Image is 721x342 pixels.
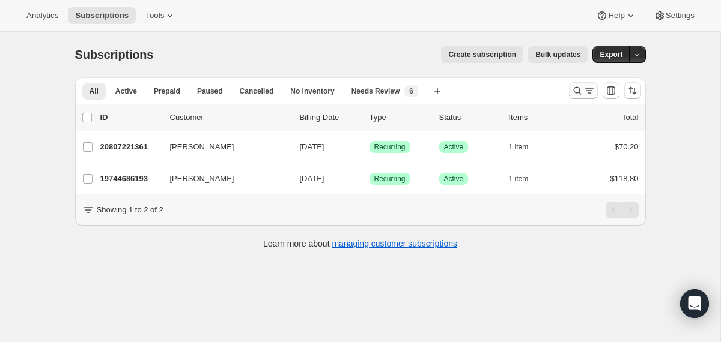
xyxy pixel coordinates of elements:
span: Cancelled [240,86,274,96]
span: Active [115,86,137,96]
span: Needs Review [351,86,400,96]
span: Recurring [374,142,406,152]
p: Customer [170,112,290,124]
span: Help [608,11,624,20]
button: 1 item [509,139,542,155]
button: Customize table column order and visibility [603,82,619,99]
span: Prepaid [154,86,180,96]
span: [PERSON_NAME] [170,141,234,153]
button: [PERSON_NAME] [163,137,283,157]
span: Create subscription [448,50,516,59]
p: Learn more about [263,238,457,250]
div: IDCustomerBilling DateTypeStatusItemsTotal [100,112,639,124]
span: Tools [145,11,164,20]
span: Subscriptions [75,11,129,20]
span: [DATE] [300,142,324,151]
span: $118.80 [610,174,639,183]
p: Showing 1 to 2 of 2 [97,204,163,216]
div: Type [370,112,430,124]
button: Subscriptions [68,7,136,24]
button: Bulk updates [528,46,588,63]
p: Status [439,112,499,124]
div: Items [509,112,569,124]
span: 1 item [509,142,529,152]
div: Open Intercom Messenger [680,289,709,318]
span: Subscriptions [75,48,154,61]
button: Export [592,46,630,63]
button: Settings [646,7,702,24]
p: Total [622,112,638,124]
span: Analytics [26,11,58,20]
nav: Pagination [606,202,639,218]
span: Settings [666,11,695,20]
span: Export [600,50,622,59]
p: ID [100,112,160,124]
button: Create subscription [441,46,523,63]
div: 20807221361[PERSON_NAME][DATE]SuccessRecurringSuccessActive1 item$70.20 [100,139,639,155]
span: All [90,86,99,96]
button: Sort the results [624,82,641,99]
p: 19744686193 [100,173,160,185]
button: Create new view [428,83,447,100]
span: 6 [409,86,413,96]
button: [PERSON_NAME] [163,169,283,188]
span: $70.20 [615,142,639,151]
button: Search and filter results [569,82,598,99]
span: [DATE] [300,174,324,183]
button: Tools [138,7,183,24]
span: 1 item [509,174,529,184]
span: Recurring [374,174,406,184]
p: 20807221361 [100,141,160,153]
span: Bulk updates [535,50,580,59]
a: managing customer subscriptions [332,239,457,248]
span: Active [444,174,464,184]
button: Help [589,7,643,24]
span: No inventory [290,86,334,96]
div: 19744686193[PERSON_NAME][DATE]SuccessRecurringSuccessActive1 item$118.80 [100,170,639,187]
span: [PERSON_NAME] [170,173,234,185]
button: 1 item [509,170,542,187]
p: Billing Date [300,112,360,124]
span: Active [444,142,464,152]
span: Paused [197,86,223,96]
button: Analytics [19,7,65,24]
